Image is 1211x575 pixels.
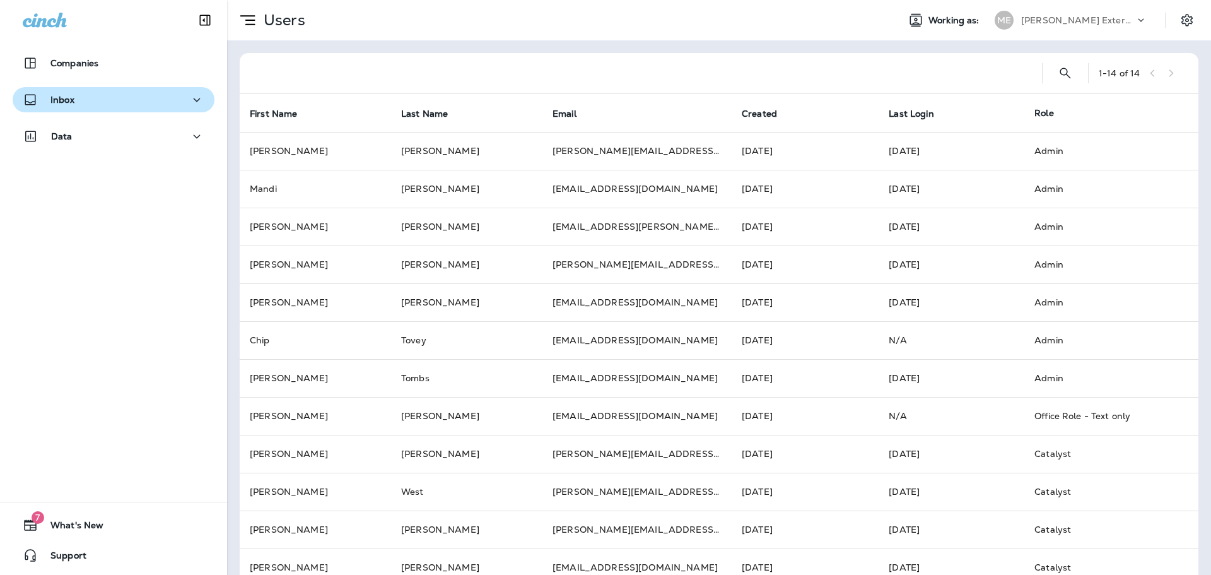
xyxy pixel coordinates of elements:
td: Catalyst [1024,511,1178,548]
button: Support [13,543,214,568]
td: [PERSON_NAME][EMAIL_ADDRESS][PERSON_NAME][DOMAIN_NAME] [542,246,732,283]
button: Collapse Sidebar [187,8,223,33]
td: N/A [879,397,1024,435]
td: [PERSON_NAME] [240,397,391,435]
td: [DATE] [879,283,1024,321]
td: [PERSON_NAME] [240,359,391,397]
td: Office Role - Text only [1024,397,1178,435]
button: Search Users [1053,61,1078,86]
span: Last Login [889,109,933,119]
td: N/A [879,321,1024,359]
span: Created [742,109,777,119]
span: What's New [38,520,103,535]
td: [PERSON_NAME] [240,511,391,548]
p: Companies [50,58,98,68]
td: Catalyst [1024,473,1178,511]
td: [PERSON_NAME][EMAIL_ADDRESS][PERSON_NAME][DOMAIN_NAME] [542,435,732,473]
td: [PERSON_NAME] [391,397,542,435]
td: [EMAIL_ADDRESS][DOMAIN_NAME] [542,170,732,208]
span: Created [742,108,793,119]
td: Chip [240,321,391,359]
span: Working as: [928,15,982,26]
td: [PERSON_NAME][EMAIL_ADDRESS][DOMAIN_NAME] [542,473,732,511]
td: [PERSON_NAME] [240,208,391,246]
td: [PERSON_NAME] [391,435,542,473]
td: [DATE] [879,246,1024,283]
span: Last Login [889,108,950,119]
td: [PERSON_NAME] [391,132,542,170]
td: Tombs [391,359,542,397]
td: [DATE] [879,511,1024,548]
td: [DATE] [879,132,1024,170]
button: Companies [13,50,214,76]
td: [DATE] [732,246,879,283]
p: Data [51,131,73,141]
td: [DATE] [732,511,879,548]
td: [EMAIL_ADDRESS][DOMAIN_NAME] [542,321,732,359]
span: Last Name [401,109,448,119]
span: Support [38,550,86,566]
p: [PERSON_NAME] Exterminating [1021,15,1135,25]
td: [EMAIL_ADDRESS][DOMAIN_NAME] [542,283,732,321]
td: Tovey [391,321,542,359]
p: Users [259,11,305,30]
span: Role [1034,107,1054,119]
td: Admin [1024,170,1178,208]
button: Inbox [13,87,214,112]
td: [DATE] [732,283,879,321]
td: [PERSON_NAME] [240,246,391,283]
td: [DATE] [879,170,1024,208]
td: [PERSON_NAME][EMAIL_ADDRESS][DOMAIN_NAME] [542,132,732,170]
div: 1 - 14 of 14 [1099,68,1140,78]
td: [DATE] [732,435,879,473]
span: 7 [32,511,44,524]
span: Email [553,108,593,119]
td: [EMAIL_ADDRESS][DOMAIN_NAME] [542,397,732,435]
td: [PERSON_NAME] [240,473,391,511]
td: [DATE] [732,473,879,511]
td: [EMAIL_ADDRESS][DOMAIN_NAME] [542,359,732,397]
td: Catalyst [1024,435,1178,473]
td: Admin [1024,208,1178,246]
td: Admin [1024,132,1178,170]
button: 7What's New [13,513,214,538]
td: Admin [1024,246,1178,283]
span: First Name [250,109,297,119]
td: [PERSON_NAME] [391,283,542,321]
span: Last Name [401,108,464,119]
td: [DATE] [879,359,1024,397]
td: [EMAIL_ADDRESS][PERSON_NAME][DOMAIN_NAME] [542,208,732,246]
button: Data [13,124,214,149]
td: Admin [1024,359,1178,397]
p: Inbox [50,95,74,105]
td: [PERSON_NAME] [391,170,542,208]
td: [DATE] [732,170,879,208]
td: [DATE] [732,132,879,170]
span: First Name [250,108,313,119]
td: [DATE] [879,208,1024,246]
td: [DATE] [879,473,1024,511]
td: Mandi [240,170,391,208]
td: [DATE] [732,397,879,435]
td: Admin [1024,321,1178,359]
span: Email [553,109,576,119]
div: ME [995,11,1014,30]
td: [DATE] [879,435,1024,473]
td: [PERSON_NAME] [240,283,391,321]
td: [PERSON_NAME][EMAIL_ADDRESS][PERSON_NAME][DOMAIN_NAME] [542,511,732,548]
td: [DATE] [732,321,879,359]
td: West [391,473,542,511]
td: [PERSON_NAME] [240,132,391,170]
td: Admin [1024,283,1178,321]
td: [DATE] [732,208,879,246]
td: [DATE] [732,359,879,397]
td: [PERSON_NAME] [391,208,542,246]
td: [PERSON_NAME] [391,511,542,548]
td: [PERSON_NAME] [240,435,391,473]
button: Settings [1176,9,1198,32]
td: [PERSON_NAME] [391,246,542,283]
